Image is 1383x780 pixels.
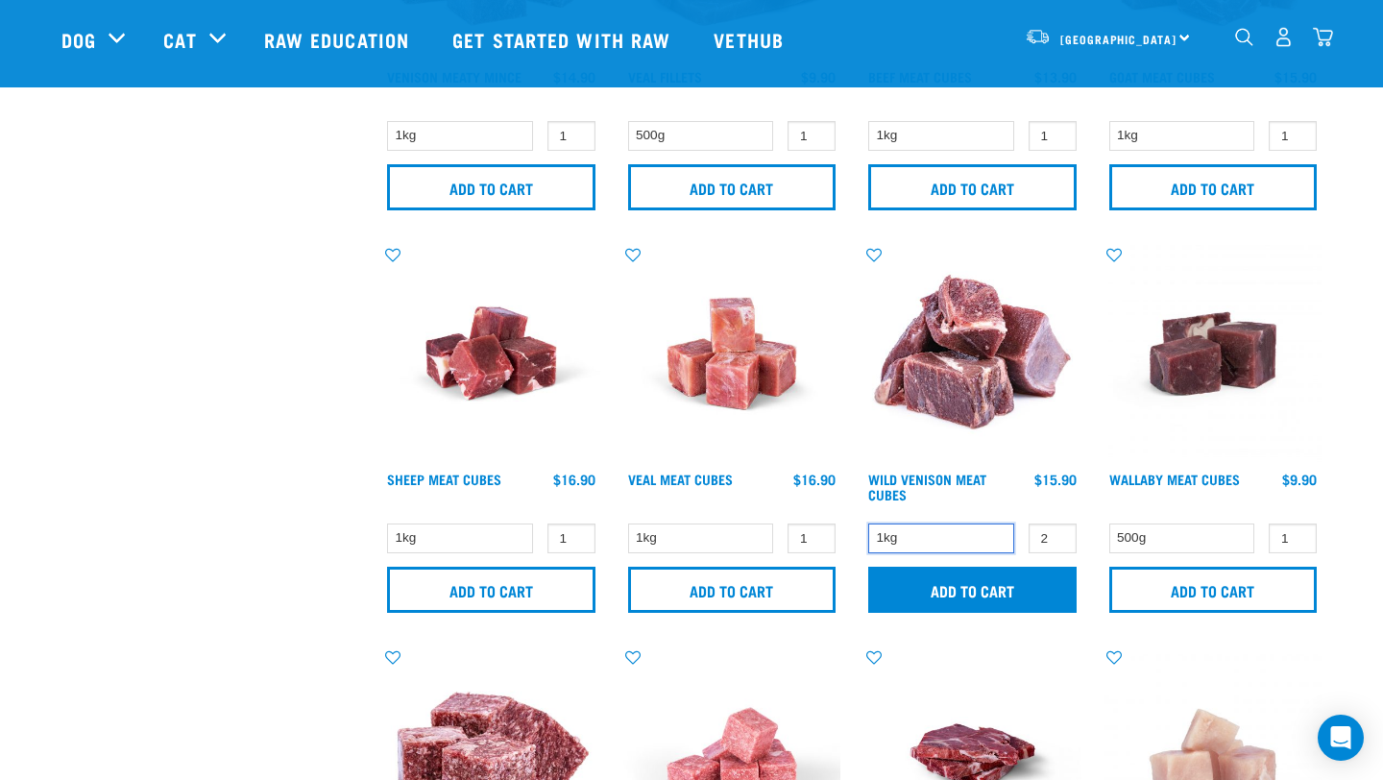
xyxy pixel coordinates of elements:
[1318,715,1364,761] div: Open Intercom Messenger
[1313,27,1333,47] img: home-icon@2x.png
[433,1,694,78] a: Get started with Raw
[547,121,595,151] input: 1
[61,25,96,54] a: Dog
[1034,472,1077,487] div: $15.90
[1269,121,1317,151] input: 1
[1109,164,1318,210] input: Add to cart
[628,164,837,210] input: Add to cart
[1109,567,1318,613] input: Add to cart
[1104,245,1322,463] img: Wallaby Meat Cubes
[547,524,595,553] input: 1
[1025,28,1051,45] img: van-moving.png
[163,25,196,54] a: Cat
[1282,472,1317,487] div: $9.90
[793,472,836,487] div: $16.90
[628,567,837,613] input: Add to cart
[788,524,836,553] input: 1
[868,475,986,498] a: Wild Venison Meat Cubes
[694,1,808,78] a: Vethub
[387,475,501,482] a: Sheep Meat Cubes
[1060,36,1177,42] span: [GEOGRAPHIC_DATA]
[868,164,1077,210] input: Add to cart
[1029,524,1077,553] input: 1
[387,567,595,613] input: Add to cart
[1029,121,1077,151] input: 1
[1235,28,1253,46] img: home-icon-1@2x.png
[553,472,595,487] div: $16.90
[623,245,841,463] img: Veal Meat Cubes8454
[387,164,595,210] input: Add to cart
[628,475,733,482] a: Veal Meat Cubes
[788,121,836,151] input: 1
[863,245,1081,463] img: 1181 Wild Venison Meat Cubes Boneless 01
[1109,475,1240,482] a: Wallaby Meat Cubes
[1269,524,1317,553] input: 1
[1274,27,1294,47] img: user.png
[382,245,600,463] img: Sheep Meat
[245,1,433,78] a: Raw Education
[868,567,1077,613] input: Add to cart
